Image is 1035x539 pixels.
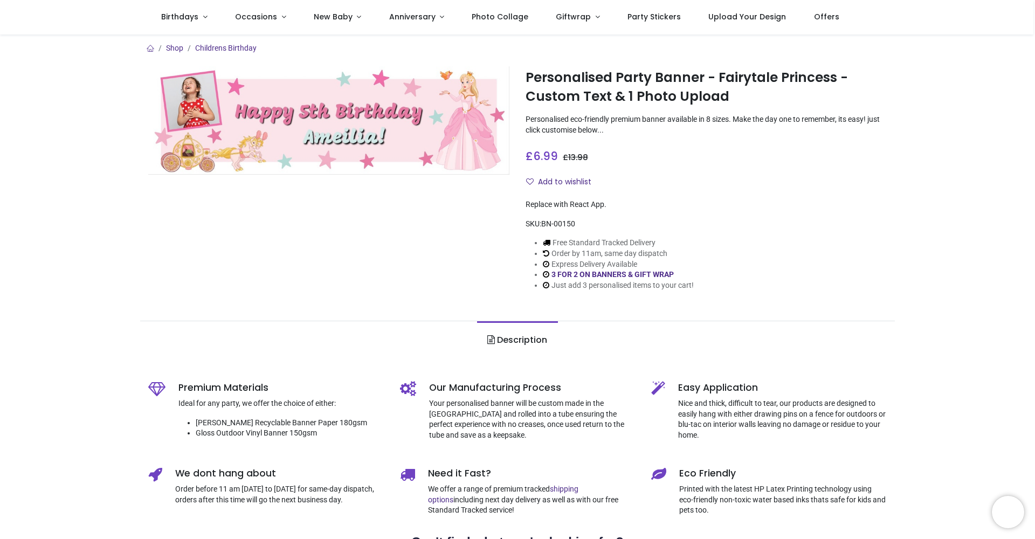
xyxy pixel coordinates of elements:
[428,484,636,516] p: We offer a range of premium tracked including next day delivery as well as with our free Standard...
[148,66,509,175] img: Personalised Party Banner - Fairytale Princess - Custom Text & 1 Photo Upload
[563,152,588,163] span: £
[814,11,839,22] span: Offers
[175,484,384,505] p: Order before 11 am [DATE] to [DATE] for same-day dispatch, orders after this time will go the nex...
[178,381,384,395] h5: Premium Materials
[235,11,277,22] span: Occasions
[389,11,436,22] span: Anniversary
[543,280,694,291] li: Just add 3 personalised items to your cart!
[568,152,588,163] span: 13.98
[526,219,887,230] div: SKU:
[526,178,534,185] i: Add to wishlist
[541,219,575,228] span: BN-00150
[178,398,384,409] p: Ideal for any party, we offer the choice of either:
[166,44,183,52] a: Shop
[992,496,1024,528] iframe: Brevo live chat
[543,238,694,248] li: Free Standard Tracked Delivery
[526,199,887,210] div: Replace with React App.
[556,11,591,22] span: Giftwrap
[627,11,681,22] span: Party Stickers
[679,484,887,516] p: Printed with the latest HP Latex Printing technology using eco-friendly non-toxic water based ink...
[526,173,601,191] button: Add to wishlistAdd to wishlist
[314,11,353,22] span: New Baby
[551,270,674,279] a: 3 FOR 2 ON BANNERS & GIFT WRAP
[477,321,557,359] a: Description
[543,248,694,259] li: Order by 11am, same day dispatch
[533,148,558,164] span: 6.99
[678,381,887,395] h5: Easy Application
[708,11,786,22] span: Upload Your Design
[526,148,558,164] span: £
[429,398,636,440] p: Your personalised banner will be custom made in the [GEOGRAPHIC_DATA] and rolled into a tube ensu...
[679,467,887,480] h5: Eco Friendly
[526,114,887,135] p: Personalised eco-friendly premium banner available in 8 sizes. Make the day one to remember, its ...
[195,44,257,52] a: Childrens Birthday
[472,11,528,22] span: Photo Collage
[543,259,694,270] li: Express Delivery Available
[526,68,887,106] h1: Personalised Party Banner - Fairytale Princess - Custom Text & 1 Photo Upload
[428,467,636,480] h5: Need it Fast?
[196,418,384,429] li: [PERSON_NAME] Recyclable Banner Paper 180gsm
[196,428,384,439] li: Gloss Outdoor Vinyl Banner 150gsm
[429,381,636,395] h5: Our Manufacturing Process
[161,11,198,22] span: Birthdays
[428,485,578,504] a: shipping options
[175,467,384,480] h5: We dont hang about
[678,398,887,440] p: Nice and thick, difficult to tear, our products are designed to easily hang with either drawing p...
